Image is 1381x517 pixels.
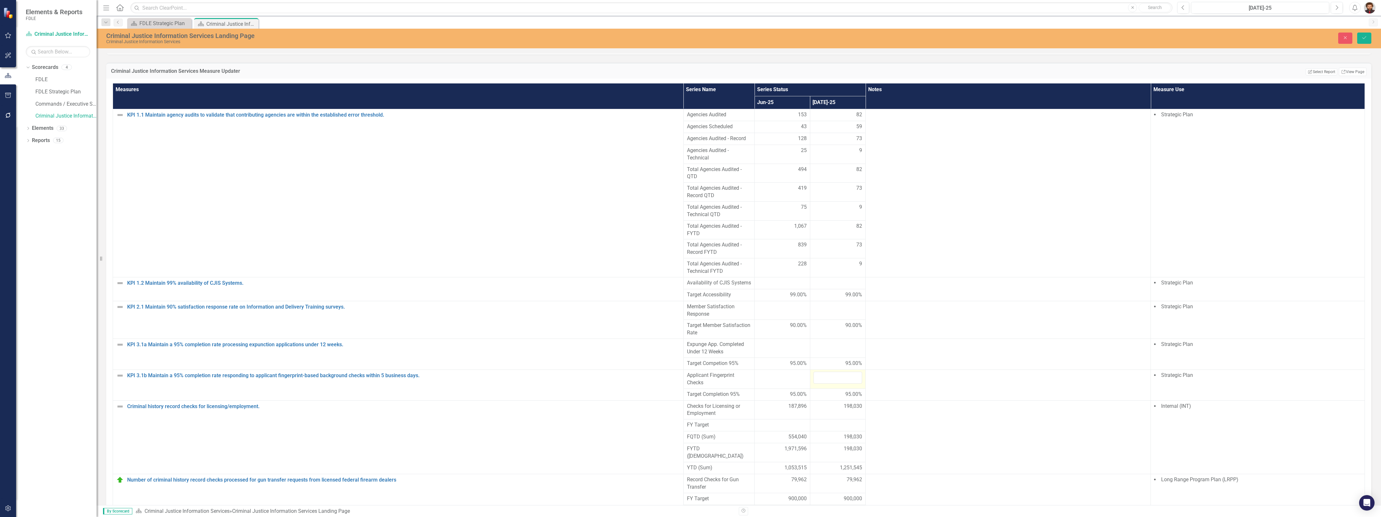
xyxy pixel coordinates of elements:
a: Criminal history record checks for licensing/employment. [127,404,680,409]
span: 95.00% [845,391,862,398]
span: 59 [856,123,862,130]
span: Total Agencies Audited - Record FYTD [687,241,751,256]
span: 900,000 [788,495,807,503]
span: 198,030 [844,433,862,441]
span: Applicant Fingerprint Checks [687,372,751,387]
span: 1,251,545 [840,464,862,472]
span: 25 [801,147,807,154]
span: 99.00% [790,291,807,299]
span: Availability of CJIS Systems [687,279,751,287]
span: Target Member Satisfaction Rate [687,322,751,337]
span: Agencies Audited - Record [687,135,751,142]
input: Search ClearPoint... [130,2,1172,14]
a: KPI 3.1a Maintain a 95% completion rate processing expunction applications under 12 weeks. [127,342,680,348]
span: Strategic Plan [1161,303,1193,310]
div: Criminal Justice Information Services Landing Page [106,32,833,39]
span: 99.00% [845,291,862,299]
span: 73 [856,241,862,249]
button: Select Report [1306,68,1337,75]
span: By Scorecard [103,508,132,514]
div: Criminal Justice Information Services [106,39,833,44]
span: 95.00% [845,360,862,367]
span: 128 [798,135,807,142]
a: Criminal Justice Information Services [26,31,90,38]
span: 1,971,596 [784,445,807,453]
img: ClearPoint Strategy [3,7,14,19]
span: FQTD (Sum) [687,433,751,441]
span: 839 [798,241,807,249]
img: Not Defined [116,403,124,410]
span: 419 [798,185,807,192]
div: 33 [57,126,67,131]
span: 82 [856,111,862,119]
button: [DATE]-25 [1191,2,1329,14]
span: Long Range Program Plan (LRPP) [1161,476,1238,483]
span: Member Satisfaction Response [687,303,751,318]
span: 228 [798,260,807,268]
span: 9 [859,260,862,268]
span: 43 [801,123,807,130]
span: 153 [798,111,807,119]
span: 198,030 [844,403,862,410]
span: Total Agencies Audited - QTD [687,166,751,181]
span: 90.00% [845,322,862,329]
span: Expunge App. Completed Under 12 Weeks [687,341,751,356]
div: Criminal Justice Information Services Landing Page [232,508,350,514]
img: Above Target [116,476,124,484]
span: Target Competion 95% [687,360,751,367]
a: Scorecards [32,64,58,71]
span: Total Agencies Audited - Record QTD [687,185,751,199]
span: 75 [801,204,807,211]
span: Search [1148,5,1162,10]
a: FDLE [35,76,97,83]
span: Total Agencies Audited - Technical QTD [687,204,751,218]
button: Search [1139,3,1171,12]
span: 9 [859,147,862,154]
a: View Page [1339,68,1367,76]
a: KPI 1.1 Maintain agency audits to validate that contributing agencies are within the established ... [127,112,680,118]
img: Christopher Kenworthy [1364,2,1376,14]
a: Criminal Justice Information Services [145,508,230,514]
span: 90.00% [790,322,807,329]
span: 73 [856,135,862,142]
span: 95.00% [790,360,807,367]
span: 82 [856,223,862,230]
span: Checks for Licensing or Employment [687,403,751,417]
span: Strategic Plan [1161,372,1193,378]
span: Agencies Scheduled [687,123,751,130]
img: Not Defined [116,111,124,119]
a: FDLE Strategic Plan [35,88,97,96]
img: Not Defined [116,341,124,349]
span: FY Target [687,495,751,503]
span: Agencies Audited [687,111,751,119]
span: 1,067 [794,223,807,230]
span: 900,000 [844,495,862,503]
span: FYTD ([DEMOGRAPHIC_DATA]) [687,445,751,460]
span: 9 [859,204,862,211]
span: 1,053,515 [784,464,807,472]
span: Elements & Reports [26,8,82,16]
a: Reports [32,137,50,144]
input: Search Below... [26,46,90,57]
span: Total Agencies Audited - Technical FYTD [687,260,751,275]
span: 82 [856,166,862,173]
span: 554,040 [788,433,807,441]
span: Target Accessibility [687,291,751,299]
span: 95.00% [790,391,807,398]
div: [DATE]-25 [1193,4,1327,12]
a: Elements [32,125,53,132]
a: Criminal Justice Information Services [35,112,97,120]
span: FY Target [687,421,751,429]
a: FDLE Strategic Plan [129,19,190,27]
a: Commands / Executive Support Branch [35,101,97,108]
span: Strategic Plan [1161,280,1193,286]
span: 73 [856,185,862,192]
img: Not Defined [116,279,124,287]
span: Internal (INT) [1161,403,1191,409]
h3: Criminal Justice Information Services Measure Updater [111,68,965,74]
small: FDLE [26,16,82,21]
div: FDLE Strategic Plan [139,19,190,27]
span: YTD (Sum) [687,464,751,472]
div: 4 [61,65,72,70]
div: Open Intercom Messenger [1359,495,1375,511]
